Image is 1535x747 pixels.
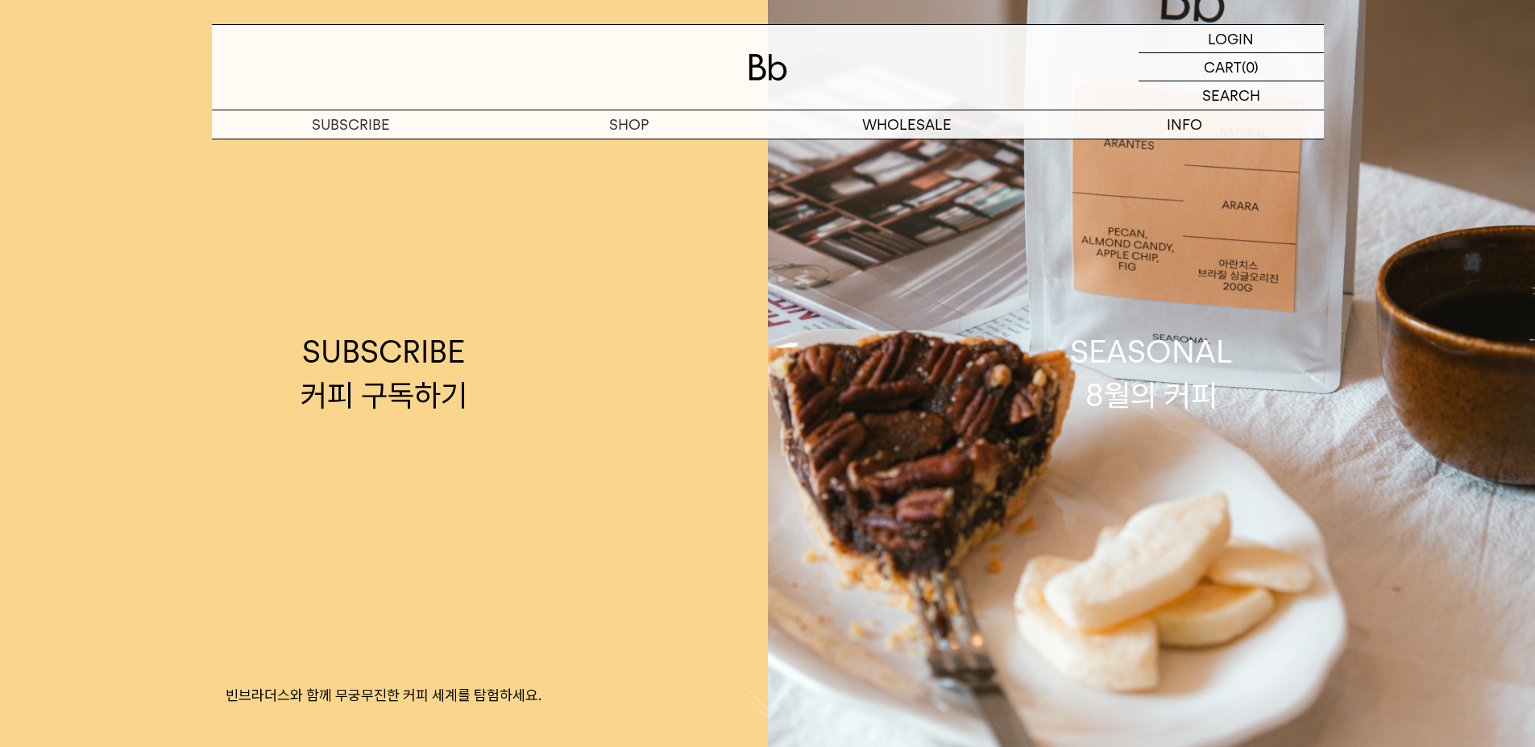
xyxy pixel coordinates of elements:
[749,54,787,81] img: 로고
[490,110,768,139] a: SHOP
[1046,110,1324,139] p: INFO
[1208,25,1254,52] p: LOGIN
[1139,25,1324,53] a: LOGIN
[768,110,1046,139] p: WHOLESALE
[1139,53,1324,81] a: CART (0)
[212,110,490,139] a: SUBSCRIBE
[1242,53,1259,81] p: (0)
[301,330,467,416] div: SUBSCRIBE 커피 구독하기
[1204,53,1242,81] p: CART
[1070,330,1233,416] div: SEASONAL 8월의 커피
[1202,81,1260,110] p: SEARCH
